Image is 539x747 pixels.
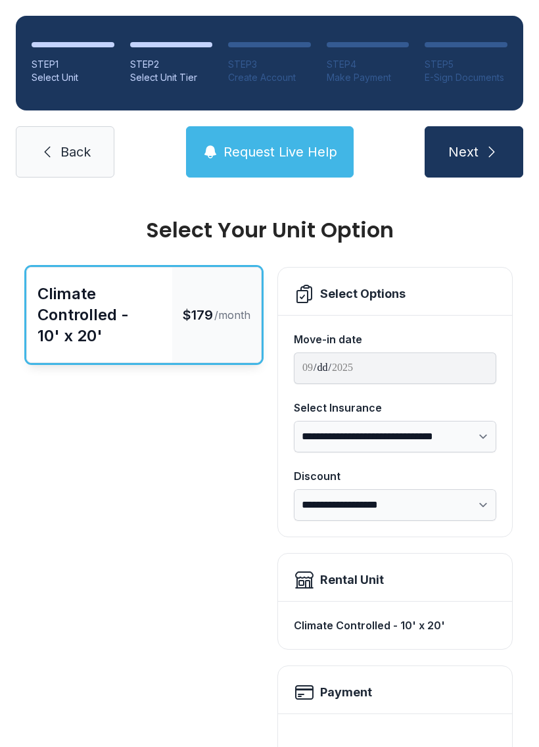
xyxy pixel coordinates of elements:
div: Select Insurance [294,400,496,416]
div: Climate Controlled - 10' x 20' [37,283,162,347]
input: Move-in date [294,352,496,384]
div: Select Your Unit Option [26,220,513,241]
div: STEP 1 [32,58,114,71]
div: E-Sign Documents [425,71,507,84]
select: Discount [294,489,496,521]
span: Back [60,143,91,161]
div: STEP 5 [425,58,507,71]
div: Select Options [320,285,406,303]
div: Move-in date [294,331,496,347]
div: STEP 3 [228,58,311,71]
div: Discount [294,468,496,484]
span: /month [214,307,250,323]
div: Rental Unit [320,571,384,589]
div: Climate Controlled - 10' x 20' [294,612,496,639]
div: Make Payment [327,71,410,84]
select: Select Insurance [294,421,496,452]
div: Select Unit Tier [130,71,213,84]
div: STEP 2 [130,58,213,71]
h2: Payment [320,683,372,702]
div: Create Account [228,71,311,84]
div: Select Unit [32,71,114,84]
span: Next [448,143,479,161]
div: STEP 4 [327,58,410,71]
span: Request Live Help [223,143,337,161]
span: $179 [183,306,213,324]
